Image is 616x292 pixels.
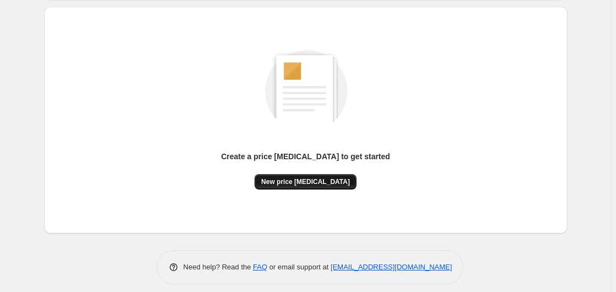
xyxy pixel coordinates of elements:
[221,151,390,162] p: Create a price [MEDICAL_DATA] to get started
[253,263,267,271] a: FAQ
[267,263,331,271] span: or email support at
[255,174,356,190] button: New price [MEDICAL_DATA]
[183,263,253,271] span: Need help? Read the
[331,263,452,271] a: [EMAIL_ADDRESS][DOMAIN_NAME]
[261,177,350,186] span: New price [MEDICAL_DATA]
